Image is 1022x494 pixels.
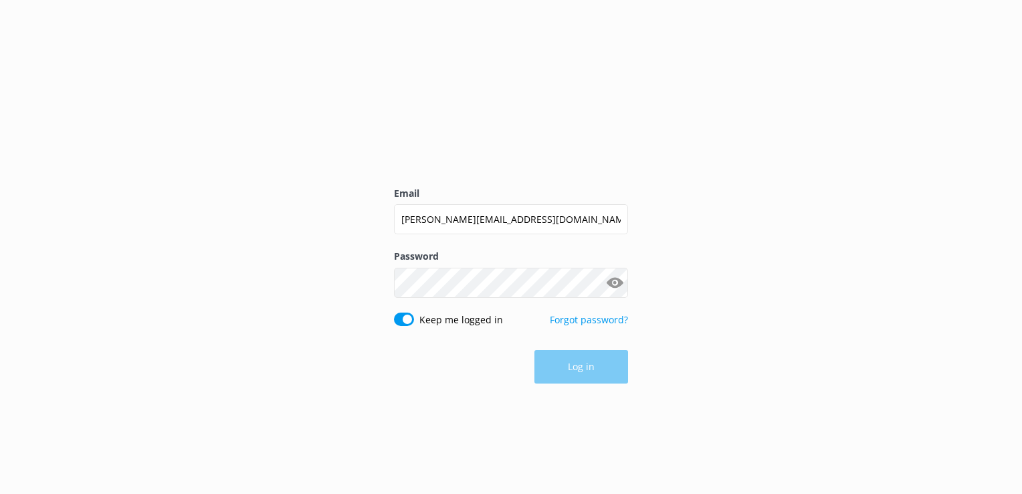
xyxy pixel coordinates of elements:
input: user@emailaddress.com [394,204,628,234]
a: Forgot password? [550,313,628,326]
button: Show password [601,269,628,296]
label: Password [394,249,628,264]
label: Email [394,186,628,201]
label: Keep me logged in [419,313,503,327]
